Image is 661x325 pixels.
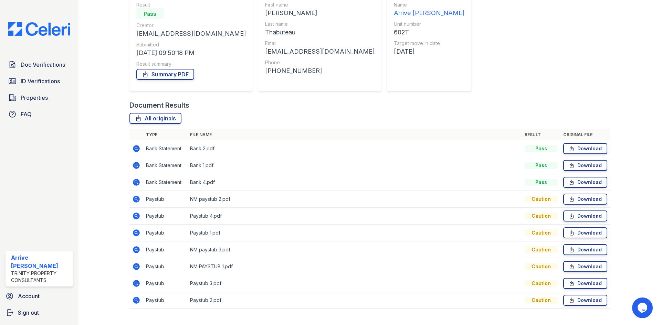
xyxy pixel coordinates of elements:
div: [EMAIL_ADDRESS][DOMAIN_NAME] [136,29,246,39]
td: Paystub [143,191,187,208]
div: Target move in date [394,40,464,47]
a: FAQ [6,107,73,121]
span: FAQ [21,110,32,118]
a: Sign out [3,306,76,319]
div: Pass [136,8,164,19]
a: Account [3,289,76,303]
span: Account [18,292,40,300]
td: Paystub [143,225,187,241]
td: NM paystub 3.pdf [187,241,522,258]
div: Arrive [PERSON_NAME] [11,253,70,270]
div: [EMAIL_ADDRESS][DOMAIN_NAME] [265,47,375,56]
td: Bank 1.pdf [187,157,522,174]
div: Pass [525,145,558,152]
img: CE_Logo_Blue-a8612792a0a2168367f1c8372b55b34899dd931a85d93a1a3d3e32e68fde9ad4.png [3,22,76,36]
div: Caution [525,229,558,236]
td: Bank Statement [143,157,187,174]
div: [DATE] [394,47,464,56]
div: Caution [525,263,558,270]
div: Last name [265,21,375,28]
a: Download [563,244,607,255]
span: Doc Verifications [21,61,65,69]
div: Arrive [PERSON_NAME] [394,8,464,18]
td: Paystub [143,241,187,258]
td: Paystub [143,258,187,275]
td: Paystub [143,208,187,225]
th: File name [187,129,522,140]
a: Summary PDF [136,69,194,80]
div: Phone [265,59,375,66]
td: NM paystub 2.pdf [187,191,522,208]
span: ID Verifications [21,77,60,85]
td: Bank 4.pdf [187,174,522,191]
a: Download [563,261,607,272]
a: Download [563,227,607,238]
td: Bank 2.pdf [187,140,522,157]
a: Download [563,177,607,188]
div: Unit number [394,21,464,28]
div: Caution [525,213,558,219]
div: Pass [525,162,558,169]
td: Bank Statement [143,140,187,157]
th: Type [143,129,187,140]
a: Download [563,295,607,306]
div: Submitted [136,41,246,48]
div: Name [394,1,464,8]
div: Caution [525,297,558,304]
span: Sign out [18,308,39,317]
div: Caution [525,280,558,287]
a: Download [563,143,607,154]
div: Result [136,1,246,8]
div: Trinity Property Consultants [11,270,70,284]
td: NM PAYSTUB 1.pdf [187,258,522,275]
div: Thabuteau [265,28,375,37]
td: Paystub 4.pdf [187,208,522,225]
div: Result summary [136,61,246,67]
div: Pass [525,179,558,186]
a: Properties [6,91,73,105]
div: Document Results [129,100,189,110]
a: All originals [129,113,181,124]
td: Paystub 2.pdf [187,292,522,309]
td: Paystub [143,275,187,292]
div: Creator [136,22,246,29]
a: Doc Verifications [6,58,73,72]
iframe: chat widget [632,297,654,318]
span: Properties [21,94,48,102]
div: Caution [525,196,558,203]
div: [PHONE_NUMBER] [265,66,375,76]
a: Download [563,160,607,171]
a: ID Verifications [6,74,73,88]
div: Caution [525,246,558,253]
td: Paystub 1.pdf [187,225,522,241]
a: Download [563,278,607,289]
td: Paystub [143,292,187,309]
td: Bank Statement [143,174,187,191]
th: Original file [560,129,610,140]
td: Paystub 3.pdf [187,275,522,292]
a: Name Arrive [PERSON_NAME] [394,1,464,18]
div: Email [265,40,375,47]
div: [PERSON_NAME] [265,8,375,18]
a: Download [563,194,607,205]
div: 602T [394,28,464,37]
th: Result [522,129,560,140]
div: First name [265,1,375,8]
a: Download [563,210,607,221]
div: [DATE] 09:50:18 PM [136,48,246,58]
